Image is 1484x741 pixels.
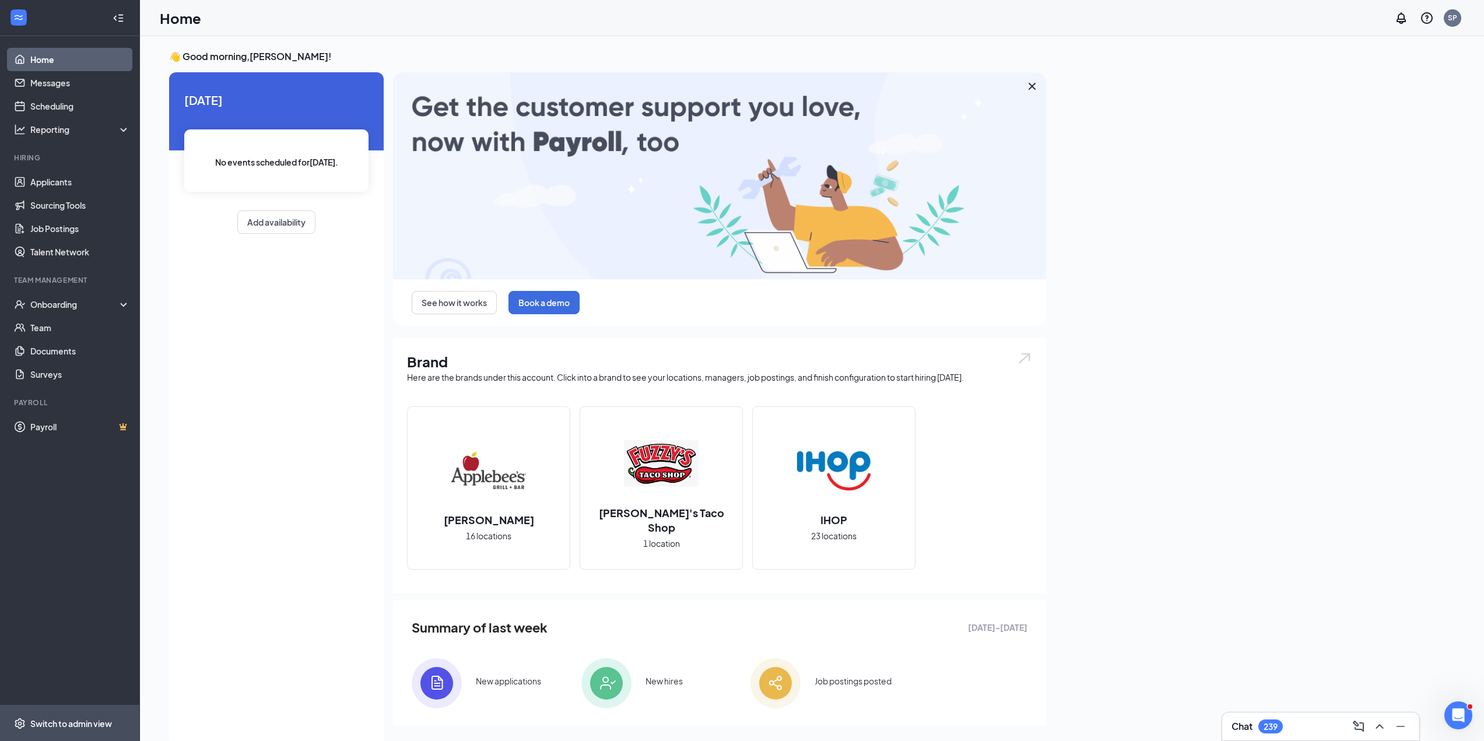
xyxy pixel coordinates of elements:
span: 16 locations [466,529,511,542]
svg: Collapse [113,12,124,24]
a: Messages [30,71,130,94]
h2: [PERSON_NAME]'s Taco Shop [580,505,742,535]
span: 23 locations [811,529,857,542]
h3: Chat [1232,720,1253,733]
div: Here are the brands under this account. Click into a brand to see your locations, managers, job p... [407,371,1032,383]
svg: Analysis [14,124,26,135]
a: Sourcing Tools [30,194,130,217]
div: SP [1448,13,1457,23]
img: icon [412,658,462,708]
svg: WorkstreamLogo [13,12,24,23]
button: ComposeMessage [1349,717,1368,736]
svg: ChevronUp [1373,719,1387,733]
h1: Brand [407,352,1032,371]
a: Home [30,48,130,71]
svg: UserCheck [14,298,26,310]
h3: 👋 Good morning, [PERSON_NAME] ! [169,50,1046,63]
iframe: Intercom live chat [1444,701,1472,729]
div: Reporting [30,124,131,135]
div: New applications [476,675,541,687]
div: New hires [645,675,683,687]
span: No events scheduled for [DATE] . [215,156,338,168]
div: Team Management [14,275,128,285]
svg: ComposeMessage [1352,719,1366,733]
button: See how it works [412,291,497,314]
svg: QuestionInfo [1420,11,1434,25]
h2: [PERSON_NAME] [432,512,546,527]
span: Summary of last week [412,617,548,638]
span: [DATE] - [DATE] [968,621,1027,634]
span: [DATE] [184,91,369,109]
img: Fuzzy's Taco Shop [624,426,699,501]
svg: Settings [14,718,26,729]
span: 1 location [643,537,680,550]
a: PayrollCrown [30,415,130,438]
img: payroll-large.gif [393,72,1046,279]
div: Payroll [14,398,128,408]
a: Talent Network [30,240,130,264]
button: Minimize [1391,717,1410,736]
img: open.6027fd2a22e1237b5b06.svg [1017,352,1032,365]
div: 239 [1264,722,1278,732]
button: ChevronUp [1370,717,1389,736]
a: Scheduling [30,94,130,118]
img: IHOP [797,433,871,508]
img: Applebee's [451,433,526,508]
a: Documents [30,339,130,363]
div: Job postings posted [815,675,892,687]
button: Book a demo [508,291,580,314]
img: icon [581,658,632,708]
svg: Cross [1025,79,1039,93]
h1: Home [160,8,201,28]
button: Add availability [237,210,315,234]
a: Team [30,316,130,339]
div: Switch to admin view [30,718,112,729]
h2: IHOP [809,512,859,527]
a: Applicants [30,170,130,194]
a: Surveys [30,363,130,386]
div: Hiring [14,153,128,163]
div: Onboarding [30,298,120,310]
svg: Notifications [1394,11,1408,25]
img: icon [750,658,801,708]
a: Job Postings [30,217,130,240]
svg: Minimize [1394,719,1408,733]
